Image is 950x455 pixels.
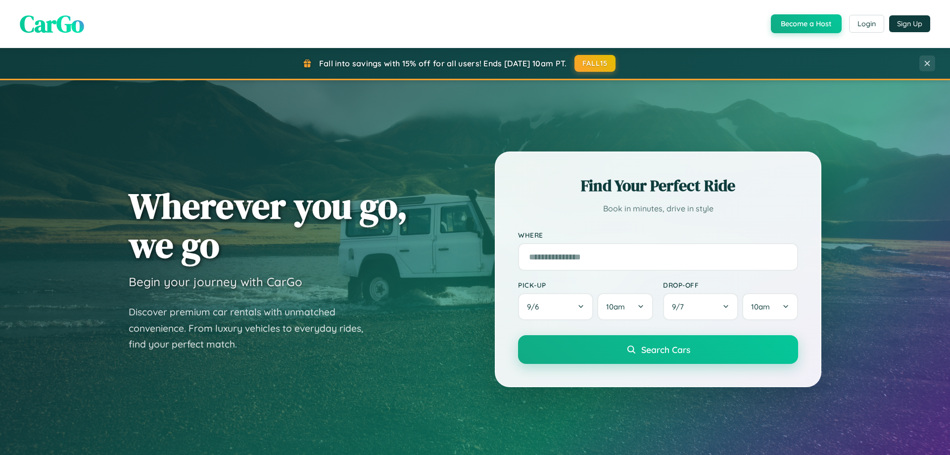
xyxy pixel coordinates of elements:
[518,202,798,216] p: Book in minutes, drive in style
[518,293,593,320] button: 9/6
[597,293,653,320] button: 10am
[319,58,567,68] span: Fall into savings with 15% off for all users! Ends [DATE] 10am PT.
[849,15,884,33] button: Login
[672,302,689,311] span: 9 / 7
[641,344,690,355] span: Search Cars
[527,302,544,311] span: 9 / 6
[742,293,798,320] button: 10am
[518,281,653,289] label: Pick-up
[751,302,770,311] span: 10am
[663,293,738,320] button: 9/7
[606,302,625,311] span: 10am
[129,186,408,264] h1: Wherever you go, we go
[574,55,616,72] button: FALL15
[518,175,798,197] h2: Find Your Perfect Ride
[518,231,798,239] label: Where
[20,7,84,40] span: CarGo
[518,335,798,364] button: Search Cars
[771,14,842,33] button: Become a Host
[129,274,302,289] h3: Begin your journey with CarGo
[889,15,930,32] button: Sign Up
[663,281,798,289] label: Drop-off
[129,304,376,353] p: Discover premium car rentals with unmatched convenience. From luxury vehicles to everyday rides, ...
